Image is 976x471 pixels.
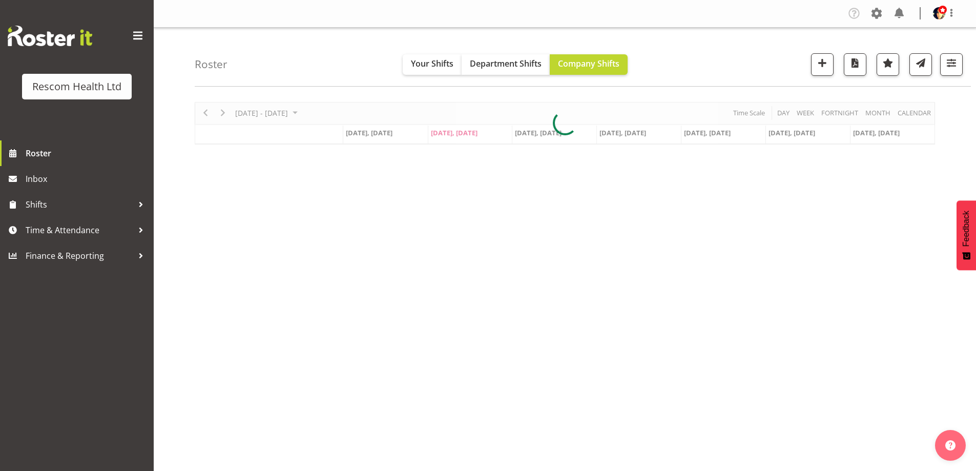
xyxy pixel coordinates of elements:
span: Roster [26,146,149,161]
span: Time & Attendance [26,222,133,238]
span: Department Shifts [470,58,542,69]
img: lisa-averill4ed0ba207759471a3c7c9c0bc18f64d8.png [933,7,945,19]
button: Filter Shifts [940,53,963,76]
button: Feedback - Show survey [957,200,976,270]
button: Your Shifts [403,54,462,75]
span: Finance & Reporting [26,248,133,263]
button: Company Shifts [550,54,628,75]
button: Add a new shift [811,53,834,76]
button: Download a PDF of the roster according to the set date range. [844,53,866,76]
img: help-xxl-2.png [945,440,956,450]
span: Shifts [26,197,133,212]
button: Send a list of all shifts for the selected filtered period to all rostered employees. [909,53,932,76]
span: Your Shifts [411,58,453,69]
span: Inbox [26,171,149,187]
button: Highlight an important date within the roster. [877,53,899,76]
button: Department Shifts [462,54,550,75]
h4: Roster [195,58,227,70]
span: Feedback [962,211,971,247]
span: Company Shifts [558,58,619,69]
div: Rescom Health Ltd [32,79,121,94]
img: Rosterit website logo [8,26,92,46]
